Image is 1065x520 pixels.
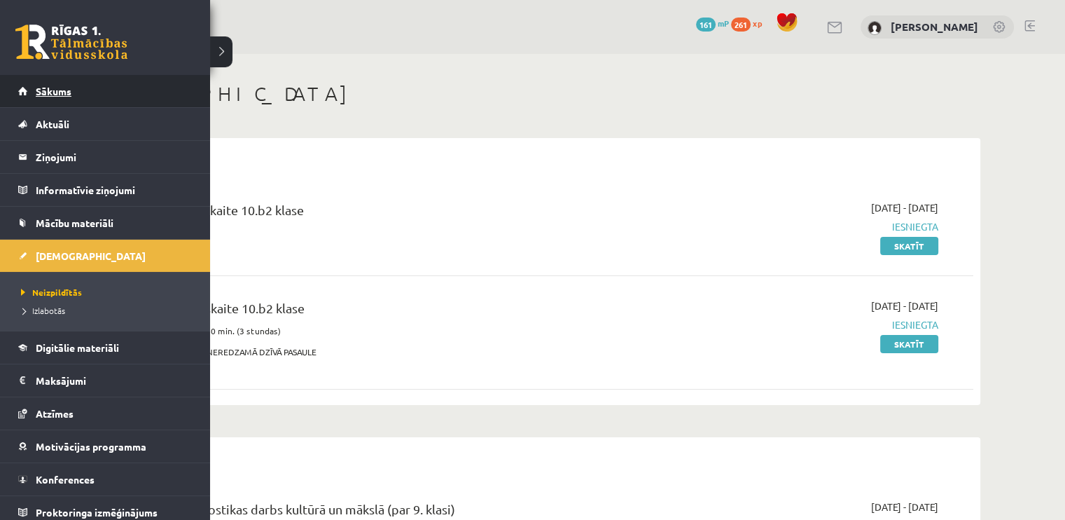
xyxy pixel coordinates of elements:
span: Iesniegta [674,317,938,332]
span: Neizpildītās [18,287,82,298]
span: Aktuāli [36,118,69,130]
span: Iesniegta [674,219,938,234]
span: Sākums [36,85,71,97]
img: Dāvids Meņšovs [868,21,882,35]
a: 261 xp [731,18,769,29]
a: Neizpildītās [18,286,196,299]
a: Mācību materiāli [18,207,193,239]
span: mP [718,18,729,29]
span: xp [753,18,762,29]
span: Konferences [36,473,95,486]
a: Izlabotās [18,304,196,317]
span: 261 [731,18,751,32]
span: Mācību materiāli [36,217,113,229]
a: Aktuāli [18,108,193,140]
a: 161 mP [696,18,729,29]
legend: Ziņojumi [36,141,193,173]
a: Digitālie materiāli [18,331,193,364]
span: Digitālie materiāli [36,341,119,354]
span: Proktoringa izmēģinājums [36,506,158,519]
a: [PERSON_NAME] [891,20,978,34]
p: Ieskaites pildīšanas laiks 180 min. (3 stundas) [105,324,653,337]
a: Sākums [18,75,193,107]
span: [DATE] - [DATE] [871,500,938,514]
a: Konferences [18,463,193,495]
legend: Maksājumi [36,364,193,397]
a: Skatīt [880,335,938,353]
div: Angļu valoda 1. ieskaite 10.b2 klase [105,200,653,226]
span: [DEMOGRAPHIC_DATA] [36,249,146,262]
a: Ziņojumi [18,141,193,173]
a: Informatīvie ziņojumi [18,174,193,206]
span: Atzīmes [36,407,74,420]
a: Maksājumi [18,364,193,397]
span: Motivācijas programma [36,440,146,453]
span: 161 [696,18,716,32]
div: Dabaszinības 1. ieskaite 10.b2 klase [105,299,653,324]
span: Izlabotās [18,305,65,316]
h1: [DEMOGRAPHIC_DATA] [84,82,980,106]
a: Rīgas 1. Tālmācības vidusskola [15,25,127,60]
a: Atzīmes [18,397,193,430]
a: Motivācijas programma [18,430,193,463]
a: Skatīt [880,237,938,255]
span: [DATE] - [DATE] [871,200,938,215]
span: [DATE] - [DATE] [871,299,938,313]
a: [DEMOGRAPHIC_DATA] [18,240,193,272]
p: Tēma: PASAULE AP MUMS. NEREDZAMĀ DZĪVĀ PASAULE [105,345,653,358]
legend: Informatīvie ziņojumi [36,174,193,206]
